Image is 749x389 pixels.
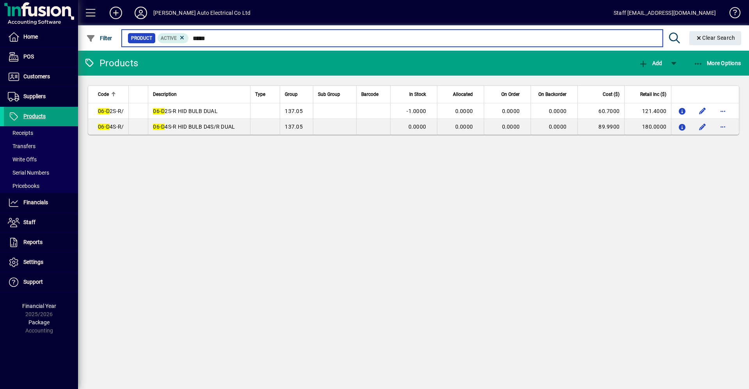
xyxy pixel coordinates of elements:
[23,34,38,40] span: Home
[8,183,39,189] span: Pricebooks
[285,108,303,114] span: 137.05
[538,90,566,99] span: On Backorder
[23,239,43,245] span: Reports
[501,90,520,99] span: On Order
[624,103,671,119] td: 121.4000
[98,124,124,130] span: 4S-R/
[395,90,433,99] div: In Stock
[98,124,110,130] em: 06-D
[255,90,275,99] div: Type
[4,166,78,179] a: Serial Numbers
[8,156,37,163] span: Write Offs
[153,124,235,130] span: 4S-R HID BULB D4S/R DUAL
[161,35,177,41] span: Active
[98,90,109,99] span: Code
[4,153,78,166] a: Write Offs
[361,90,385,99] div: Barcode
[442,90,480,99] div: Allocated
[694,60,741,66] span: More Options
[696,35,735,41] span: Clear Search
[689,31,742,45] button: Clear
[318,90,340,99] span: Sub Group
[639,60,662,66] span: Add
[406,108,426,114] span: -1.0000
[285,90,308,99] div: Group
[8,130,33,136] span: Receipts
[361,90,378,99] span: Barcode
[4,193,78,212] a: Financials
[409,90,426,99] span: In Stock
[724,2,739,27] a: Knowledge Base
[489,90,527,99] div: On Order
[549,124,567,130] span: 0.0000
[84,57,138,69] div: Products
[4,272,78,292] a: Support
[23,259,43,265] span: Settings
[408,124,426,130] span: 0.0000
[8,170,49,176] span: Serial Numbers
[255,90,265,99] span: Type
[624,119,671,134] td: 180.0000
[455,124,473,130] span: 0.0000
[128,6,153,20] button: Profile
[84,31,114,45] button: Filter
[23,53,34,60] span: POS
[153,7,250,19] div: [PERSON_NAME] Auto Electrical Co Ltd
[536,90,573,99] div: On Backorder
[153,90,245,99] div: Description
[4,140,78,153] a: Transfers
[22,303,56,309] span: Financial Year
[131,34,152,42] span: Product
[577,119,624,134] td: 89.9900
[23,113,46,119] span: Products
[4,47,78,67] a: POS
[8,143,35,149] span: Transfers
[696,105,709,117] button: Edit
[153,108,165,114] em: 06-D
[23,219,35,225] span: Staff
[103,6,128,20] button: Add
[502,124,520,130] span: 0.0000
[153,108,218,114] span: 2S-R HID BULB DUAL
[86,35,112,41] span: Filter
[4,126,78,140] a: Receipts
[692,56,743,70] button: More Options
[4,87,78,106] a: Suppliers
[318,90,351,99] div: Sub Group
[285,90,298,99] span: Group
[549,108,567,114] span: 0.0000
[453,90,473,99] span: Allocated
[4,233,78,252] a: Reports
[637,56,664,70] button: Add
[4,179,78,193] a: Pricebooks
[717,120,729,133] button: More options
[153,124,165,130] em: 06-D
[28,319,50,325] span: Package
[23,279,43,285] span: Support
[98,108,124,114] span: 2S-R/
[23,199,48,205] span: Financials
[603,90,619,99] span: Cost ($)
[285,124,303,130] span: 137.05
[4,213,78,232] a: Staff
[23,73,50,80] span: Customers
[98,90,124,99] div: Code
[717,105,729,117] button: More options
[614,7,716,19] div: Staff [EMAIL_ADDRESS][DOMAIN_NAME]
[696,120,709,133] button: Edit
[640,90,666,99] span: Retail Inc ($)
[98,108,110,114] em: 06-D
[502,108,520,114] span: 0.0000
[4,253,78,272] a: Settings
[158,33,189,43] mat-chip: Activation Status: Active
[23,93,46,99] span: Suppliers
[4,27,78,47] a: Home
[153,90,177,99] span: Description
[455,108,473,114] span: 0.0000
[577,103,624,119] td: 60.7000
[4,67,78,87] a: Customers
